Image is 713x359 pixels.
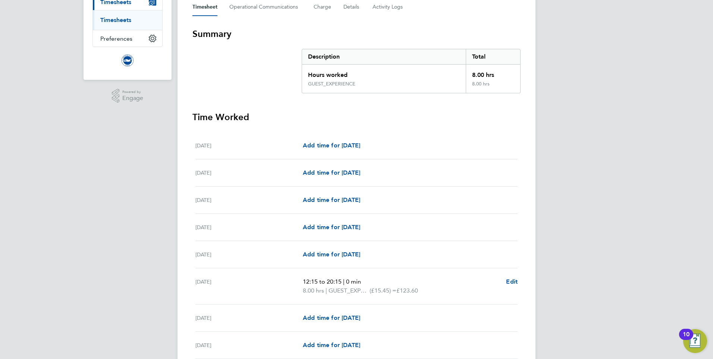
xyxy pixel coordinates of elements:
a: Powered byEngage [112,89,144,103]
span: Preferences [100,35,132,42]
a: Add time for [DATE] [303,141,360,150]
span: GUEST_EXPERIENCE [329,286,370,295]
div: 8.00 hrs [466,81,520,93]
span: Add time for [DATE] [303,224,360,231]
a: Add time for [DATE] [303,168,360,177]
div: Hours worked [302,65,466,81]
a: Timesheets [100,16,131,24]
a: Go to home page [92,54,163,66]
span: Add time for [DATE] [303,142,360,149]
span: 8.00 hrs [303,287,324,294]
div: [DATE] [195,341,303,350]
a: Add time for [DATE] [303,196,360,205]
span: Edit [506,278,518,285]
span: (£15.45) = [370,287,396,294]
div: [DATE] [195,141,303,150]
div: [DATE] [195,223,303,232]
div: [DATE] [195,168,303,177]
button: Open Resource Center, 10 new notifications [683,329,707,353]
div: 10 [683,334,690,344]
span: 0 min [346,278,361,285]
span: Add time for [DATE] [303,169,360,176]
a: Add time for [DATE] [303,341,360,350]
h3: Summary [192,28,521,40]
span: Add time for [DATE] [303,251,360,258]
a: Add time for [DATE] [303,223,360,232]
h3: Time Worked [192,111,521,123]
span: Add time for [DATE] [303,341,360,349]
div: 8.00 hrs [466,65,520,81]
a: Add time for [DATE] [303,250,360,259]
div: Timesheets [93,10,162,30]
div: [DATE] [195,277,303,295]
div: Total [466,49,520,64]
span: | [326,287,327,294]
span: Powered by [122,89,143,95]
div: [DATE] [195,196,303,205]
span: Add time for [DATE] [303,196,360,203]
div: GUEST_EXPERIENCE [308,81,355,87]
a: Edit [506,277,518,286]
div: [DATE] [195,313,303,322]
span: 12:15 to 20:15 [303,278,342,285]
div: Summary [302,49,521,93]
a: Add time for [DATE] [303,313,360,322]
div: [DATE] [195,250,303,259]
span: Add time for [DATE] [303,314,360,321]
img: brightonandhovealbion-logo-retina.png [122,54,134,66]
button: Preferences [93,30,162,47]
span: Engage [122,95,143,102]
span: £123.60 [396,287,418,294]
span: | [343,278,345,285]
div: Description [302,49,466,64]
